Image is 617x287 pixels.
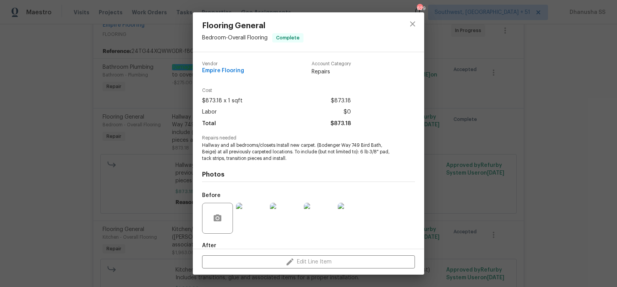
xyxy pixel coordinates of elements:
[202,142,394,161] span: Hallway and all bedrooms/closets Install new carpet. (Bodenger Way 749 Bird Bath, Beige) at all p...
[202,88,351,93] span: Cost
[202,22,303,30] span: Flooring General
[344,107,351,118] span: $0
[202,136,415,141] span: Repairs needed
[202,193,221,198] h5: Before
[202,61,244,66] span: Vendor
[417,5,422,12] div: 629
[202,171,415,178] h4: Photos
[312,61,351,66] span: Account Category
[331,95,351,107] span: $873.18
[202,68,244,74] span: Empire Flooring
[202,107,217,118] span: Labor
[202,243,216,248] h5: After
[312,68,351,76] span: Repairs
[403,15,422,33] button: close
[273,34,303,42] span: Complete
[330,118,351,129] span: $873.18
[202,35,268,41] span: Bedroom - Overall Flooring
[202,95,243,107] span: $873.18 x 1 sqft
[202,118,216,129] span: Total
